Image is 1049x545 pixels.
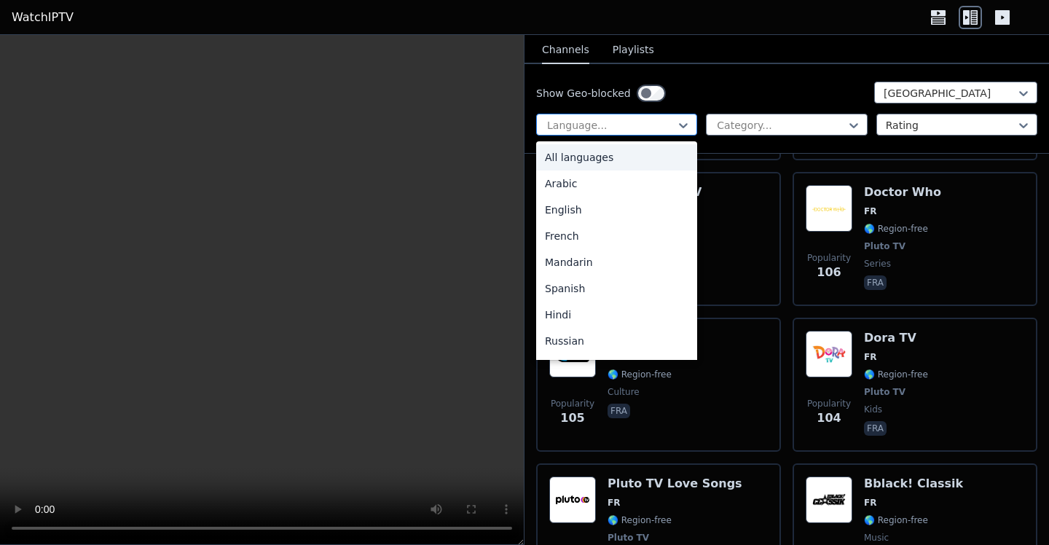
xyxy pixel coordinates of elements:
label: Show Geo-blocked [536,86,631,101]
p: fra [864,421,887,436]
h6: Bblack! Classik [864,477,963,491]
p: fra [608,404,630,418]
button: Channels [542,36,589,64]
span: Popularity [807,252,851,264]
span: FR [608,497,620,509]
span: 🌎 Region-free [608,369,672,380]
span: Popularity [807,398,851,409]
span: FR [864,205,876,217]
p: fra [864,275,887,290]
div: Portuguese [536,354,697,380]
span: culture [608,386,640,398]
img: Dora TV [806,331,852,377]
span: Pluto TV [864,386,905,398]
span: 106 [817,264,841,281]
span: FR [864,497,876,509]
span: 🌎 Region-free [864,514,928,526]
div: Hindi [536,302,697,328]
span: Pluto TV [864,240,905,252]
div: Russian [536,328,697,354]
button: Playlists [613,36,654,64]
span: 🌎 Region-free [864,223,928,235]
div: French [536,223,697,249]
h6: Doctor Who [864,185,941,200]
span: FR [864,351,876,363]
img: Bblack! Classik [806,477,852,523]
span: 🌎 Region-free [864,369,928,380]
img: Pluto TV Love Songs [549,477,596,523]
span: Pluto TV [608,532,649,544]
img: Doctor Who [806,185,852,232]
span: kids [864,404,882,415]
a: WatchIPTV [12,9,74,26]
div: Mandarin [536,249,697,275]
span: 105 [560,409,584,427]
span: 104 [817,409,841,427]
span: music [864,532,889,544]
span: series [864,258,891,270]
h6: Dora TV [864,331,928,345]
span: 🌎 Region-free [608,514,672,526]
span: Popularity [551,398,594,409]
div: Arabic [536,170,697,197]
div: Spanish [536,275,697,302]
div: English [536,197,697,223]
div: All languages [536,144,697,170]
h6: Pluto TV Love Songs [608,477,742,491]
